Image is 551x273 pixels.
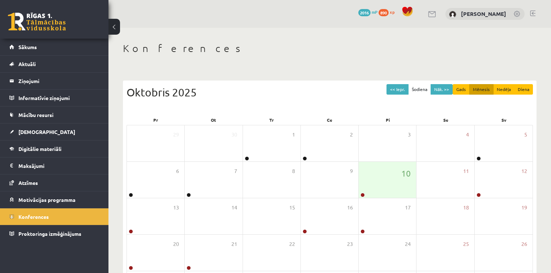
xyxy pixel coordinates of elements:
a: [DEMOGRAPHIC_DATA] [9,123,99,140]
div: Pr [127,115,185,125]
span: Digitālie materiāli [18,146,61,152]
span: Atzīmes [18,179,38,186]
a: Informatīvie ziņojumi [9,90,99,106]
a: 890 xp [379,9,398,15]
a: Aktuāli [9,56,99,72]
div: Ot [185,115,243,125]
span: 20 [173,240,179,248]
span: 4 [466,131,469,139]
button: Diena [514,84,533,95]
div: Se [417,115,475,125]
span: 18 [463,204,469,212]
a: Mācību resursi [9,107,99,123]
a: Proktoringa izmēģinājums [9,225,99,242]
span: Sākums [18,44,37,50]
span: Mācību resursi [18,112,54,118]
span: 17 [405,204,411,212]
span: 5 [524,131,527,139]
span: mP [372,9,377,15]
button: Nāk. >> [431,84,453,95]
span: 24 [405,240,411,248]
button: << Iepr. [386,84,409,95]
a: Ziņojumi [9,73,99,89]
span: 2 [350,131,353,139]
a: Maksājumi [9,157,99,174]
button: Nedēļa [493,84,514,95]
span: 26 [521,240,527,248]
legend: Maksājumi [18,157,99,174]
span: 14 [231,204,237,212]
span: 15 [289,204,295,212]
a: Atzīmes [9,174,99,191]
span: 7 [234,167,237,175]
span: 16 [347,204,353,212]
span: 8 [292,167,295,175]
div: Tr [243,115,301,125]
button: Šodiena [408,84,431,95]
span: 25 [463,240,469,248]
h1: Konferences [123,42,537,55]
legend: Ziņojumi [18,73,99,89]
span: 9 [350,167,353,175]
button: Gads [453,84,470,95]
a: Rīgas 1. Tālmācības vidusskola [8,13,66,31]
a: [PERSON_NAME] [461,10,506,17]
span: xp [390,9,394,15]
span: Proktoringa izmēģinājums [18,230,81,237]
a: 2016 mP [358,9,377,15]
span: 13 [173,204,179,212]
img: Viktorija Bērziņa [449,11,456,18]
div: Pi [359,115,417,125]
span: 23 [347,240,353,248]
legend: Informatīvie ziņojumi [18,90,99,106]
div: Ce [301,115,359,125]
span: 21 [231,240,237,248]
span: 12 [521,167,527,175]
a: Motivācijas programma [9,191,99,208]
div: Oktobris 2025 [127,84,533,100]
span: 6 [176,167,179,175]
span: [DEMOGRAPHIC_DATA] [18,129,75,135]
button: Mēnesis [469,84,494,95]
a: Konferences [9,208,99,225]
span: 29 [173,131,179,139]
span: 2016 [358,9,371,16]
span: 10 [401,167,411,179]
span: 1 [292,131,295,139]
a: Sākums [9,39,99,55]
span: 22 [289,240,295,248]
span: Aktuāli [18,61,36,67]
span: Motivācijas programma [18,196,76,203]
div: Sv [475,115,533,125]
span: 30 [231,131,237,139]
span: 11 [463,167,469,175]
span: 19 [521,204,527,212]
a: Digitālie materiāli [9,140,99,157]
span: Konferences [18,213,49,220]
span: 3 [408,131,411,139]
span: 890 [379,9,389,16]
